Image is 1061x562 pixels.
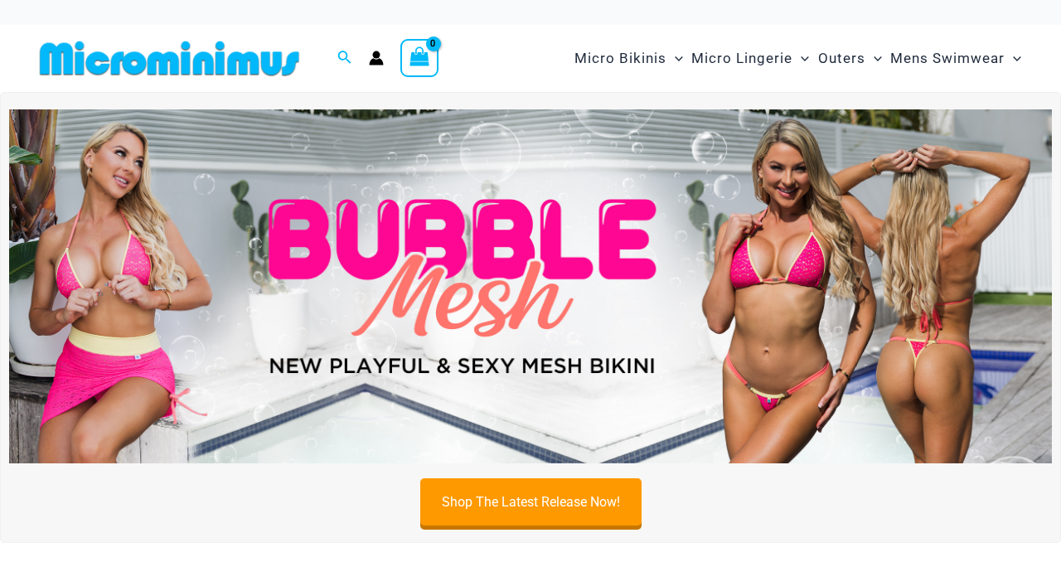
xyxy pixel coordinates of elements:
[574,37,666,80] span: Micro Bikinis
[1005,37,1021,80] span: Menu Toggle
[420,478,642,526] a: Shop The Latest Release Now!
[890,37,1005,80] span: Mens Swimwear
[691,37,792,80] span: Micro Lingerie
[570,33,687,84] a: Micro BikinisMenu ToggleMenu Toggle
[818,37,865,80] span: Outers
[400,39,438,77] a: View Shopping Cart, empty
[33,40,306,77] img: MM SHOP LOGO FLAT
[9,109,1052,464] img: Bubble Mesh Highlight Pink
[369,51,384,65] a: Account icon link
[666,37,683,80] span: Menu Toggle
[886,33,1025,84] a: Mens SwimwearMenu ToggleMenu Toggle
[792,37,809,80] span: Menu Toggle
[687,33,813,84] a: Micro LingerieMenu ToggleMenu Toggle
[337,48,352,69] a: Search icon link
[865,37,882,80] span: Menu Toggle
[568,31,1028,86] nav: Site Navigation
[814,33,886,84] a: OutersMenu ToggleMenu Toggle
